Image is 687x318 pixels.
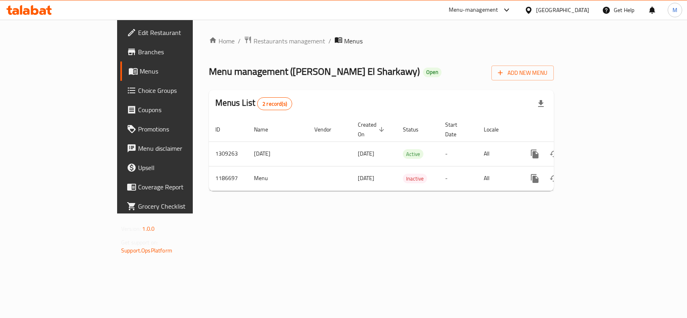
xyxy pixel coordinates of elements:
[120,158,232,177] a: Upsell
[120,177,232,197] a: Coverage Report
[498,68,547,78] span: Add New Menu
[209,62,420,80] span: Menu management ( [PERSON_NAME] El Sharkawy )
[215,125,231,134] span: ID
[314,125,342,134] span: Vendor
[525,144,545,164] button: more
[257,97,292,110] div: Total records count
[358,173,374,183] span: [DATE]
[358,120,387,139] span: Created On
[120,42,232,62] a: Branches
[545,169,564,188] button: Change Status
[120,23,232,42] a: Edit Restaurant
[545,144,564,164] button: Change Status
[120,62,232,81] a: Menus
[449,5,498,15] div: Menu-management
[248,166,308,191] td: Menu
[209,36,554,46] nav: breadcrumb
[140,66,225,76] span: Menus
[138,163,225,172] span: Upsell
[328,36,331,46] li: /
[138,201,225,211] span: Grocery Checklist
[519,117,609,142] th: Actions
[445,120,468,139] span: Start Date
[477,142,519,166] td: All
[142,224,155,234] span: 1.0.0
[120,119,232,139] a: Promotions
[439,142,477,166] td: -
[423,69,441,76] span: Open
[215,97,292,110] h2: Menus List
[484,125,509,134] span: Locale
[525,169,545,188] button: more
[254,36,325,46] span: Restaurants management
[120,139,232,158] a: Menu disclaimer
[536,6,589,14] div: [GEOGRAPHIC_DATA]
[121,237,158,248] span: Get support on:
[120,197,232,216] a: Grocery Checklist
[673,6,677,14] span: M
[138,124,225,134] span: Promotions
[121,245,172,256] a: Support.OpsPlatform
[403,174,427,183] span: Inactive
[254,125,279,134] span: Name
[531,94,551,113] div: Export file
[423,68,441,77] div: Open
[258,100,292,108] span: 2 record(s)
[491,66,554,80] button: Add New Menu
[248,142,308,166] td: [DATE]
[344,36,363,46] span: Menus
[138,47,225,57] span: Branches
[120,81,232,100] a: Choice Groups
[244,36,325,46] a: Restaurants management
[138,105,225,115] span: Coupons
[138,28,225,37] span: Edit Restaurant
[439,166,477,191] td: -
[209,117,609,191] table: enhanced table
[403,149,423,159] div: Active
[403,150,423,159] span: Active
[138,86,225,95] span: Choice Groups
[403,125,429,134] span: Status
[120,100,232,119] a: Coupons
[358,148,374,159] span: [DATE]
[477,166,519,191] td: All
[238,36,241,46] li: /
[121,224,141,234] span: Version:
[138,144,225,153] span: Menu disclaimer
[138,182,225,192] span: Coverage Report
